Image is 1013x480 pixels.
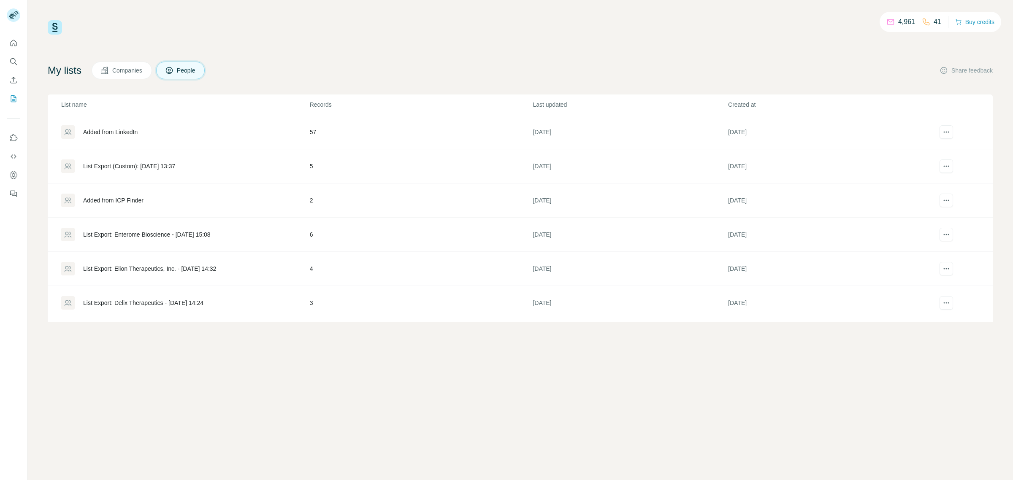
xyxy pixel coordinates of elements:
td: [DATE] [728,320,923,354]
button: actions [940,194,953,207]
button: Search [7,54,20,69]
td: [DATE] [532,218,728,252]
button: Share feedback [940,66,993,75]
td: [DATE] [728,115,923,149]
div: List Export: Delix Therapeutics - [DATE] 14:24 [83,299,203,307]
td: [DATE] [728,286,923,320]
div: List Export (Custom): [DATE] 13:37 [83,162,175,170]
button: Enrich CSV [7,73,20,88]
p: 4,961 [898,17,915,27]
td: [DATE] [728,183,923,218]
img: Surfe Logo [48,20,62,35]
p: Last updated [533,100,727,109]
button: actions [940,125,953,139]
button: actions [940,159,953,173]
div: List Export: Elion Therapeutics, Inc. - [DATE] 14:32 [83,264,216,273]
td: [DATE] [532,183,728,218]
span: Companies [112,66,143,75]
button: actions [940,262,953,275]
p: 41 [934,17,941,27]
td: [DATE] [728,252,923,286]
td: [DATE] [532,252,728,286]
td: 57 [309,115,533,149]
p: List name [61,100,309,109]
button: Feedback [7,186,20,201]
div: Added from ICP Finder [83,196,144,205]
button: Buy credits [955,16,994,28]
td: 4 [309,252,533,286]
button: Quick start [7,35,20,51]
span: People [177,66,196,75]
td: [DATE] [532,286,728,320]
button: Use Surfe API [7,149,20,164]
button: Use Surfe on LinkedIn [7,130,20,146]
p: Records [310,100,532,109]
p: Created at [728,100,923,109]
td: [DATE] [728,218,923,252]
button: actions [940,296,953,310]
td: 3 [309,286,533,320]
button: My lists [7,91,20,106]
td: 5 [309,149,533,183]
td: [DATE] [532,115,728,149]
td: 6 [309,218,533,252]
td: [DATE] [728,149,923,183]
td: 4 [309,320,533,354]
button: Dashboard [7,167,20,183]
button: actions [940,228,953,241]
h4: My lists [48,64,81,77]
td: [DATE] [532,149,728,183]
td: 2 [309,183,533,218]
td: [DATE] [532,320,728,354]
div: Added from LinkedIn [83,128,138,136]
div: List Export: Enterome Bioscience - [DATE] 15:08 [83,230,211,239]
